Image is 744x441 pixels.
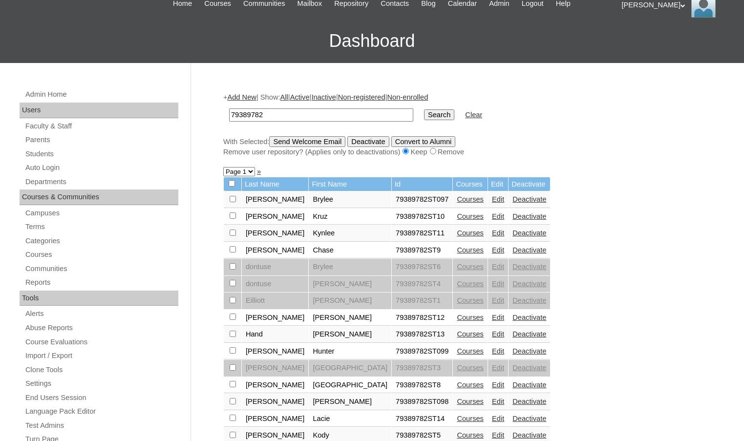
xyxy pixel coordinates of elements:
a: Departments [24,176,178,188]
a: Edit [492,212,504,220]
a: Edit [492,330,504,338]
td: 79389782ST6 [392,259,452,275]
td: Chase [309,242,391,259]
a: Settings [24,378,178,390]
td: [PERSON_NAME] [309,394,391,410]
a: Inactive [311,93,336,101]
a: Edit [492,246,504,254]
a: Language Pack Editor [24,405,178,418]
td: [PERSON_NAME] [242,191,309,208]
a: Categories [24,235,178,247]
a: Auto Login [24,162,178,174]
a: Students [24,148,178,160]
a: End Users Session [24,392,178,404]
a: Edit [492,415,504,422]
a: Clone Tools [24,364,178,376]
a: Courses [457,431,484,439]
a: Courses [457,212,484,220]
td: Hand [242,326,309,343]
input: Search [229,108,413,122]
a: Courses [457,364,484,372]
a: Faculty & Staff [24,120,178,132]
a: Edit [492,314,504,321]
a: Deactivate [512,195,546,203]
td: 79389782ST098 [392,394,452,410]
a: Non-enrolled [387,93,428,101]
td: Id [392,177,452,191]
a: Deactivate [512,246,546,254]
td: [PERSON_NAME] [242,310,309,326]
a: Edit [492,229,504,237]
a: » [257,168,261,175]
td: Kruz [309,209,391,225]
td: [PERSON_NAME] [242,209,309,225]
a: Clear [465,111,482,119]
div: With Selected: [223,136,707,157]
td: [PERSON_NAME] [309,293,391,309]
a: Deactivate [512,347,546,355]
a: Edit [492,398,504,405]
a: Communities [24,263,178,275]
a: Deactivate [512,381,546,389]
td: 79389782ST8 [392,377,452,394]
a: Courses [457,398,484,405]
a: Courses [457,314,484,321]
div: + | Show: | | | | [223,92,707,157]
td: dontuse [242,276,309,293]
a: Courses [457,347,484,355]
td: Last Name [242,177,309,191]
a: Edit [492,296,504,304]
a: Abuse Reports [24,322,178,334]
td: [PERSON_NAME] [309,326,391,343]
input: Convert to Alumni [391,136,456,147]
td: Deactivate [509,177,550,191]
td: 79389782ST4 [392,276,452,293]
td: [GEOGRAPHIC_DATA] [309,360,391,377]
a: Reports [24,276,178,289]
a: Course Evaluations [24,336,178,348]
a: Edit [492,263,504,271]
td: [PERSON_NAME] [242,225,309,242]
h3: Dashboard [5,19,739,63]
a: Edit [492,431,504,439]
a: Courses [457,263,484,271]
a: Courses [457,280,484,288]
a: Test Admins [24,420,178,432]
div: Courses & Communities [20,189,178,205]
td: Brylee [309,191,391,208]
td: 79389782ST14 [392,411,452,427]
a: Deactivate [512,415,546,422]
input: Search [424,109,454,120]
a: Courses [457,330,484,338]
a: Deactivate [512,431,546,439]
a: Alerts [24,308,178,320]
a: Courses [457,296,484,304]
a: Edit [492,347,504,355]
a: Deactivate [512,229,546,237]
a: Terms [24,221,178,233]
td: [PERSON_NAME] [242,411,309,427]
td: Courses [453,177,488,191]
td: 79389782ST1 [392,293,452,309]
td: 79389782ST097 [392,191,452,208]
td: [GEOGRAPHIC_DATA] [309,377,391,394]
td: [PERSON_NAME] [242,360,309,377]
a: Courses [24,249,178,261]
div: Users [20,103,178,118]
a: Import / Export [24,350,178,362]
a: Deactivate [512,263,546,271]
a: Active [290,93,310,101]
a: Edit [492,381,504,389]
input: Deactivate [347,136,389,147]
td: Kynlee [309,225,391,242]
a: Courses [457,415,484,422]
a: All [280,93,288,101]
td: [PERSON_NAME] [242,242,309,259]
td: 79389782ST9 [392,242,452,259]
td: 79389782ST3 [392,360,452,377]
a: Admin Home [24,88,178,101]
a: Deactivate [512,296,546,304]
input: Send Welcome Email [269,136,345,147]
td: Hunter [309,343,391,360]
td: [PERSON_NAME] [242,377,309,394]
